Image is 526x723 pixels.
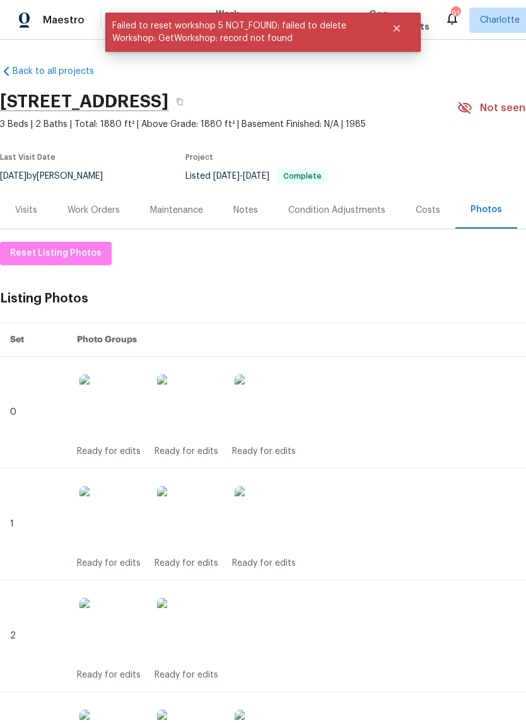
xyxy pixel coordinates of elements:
span: Listed [185,172,328,181]
div: Ready for edits [155,669,218,681]
span: Geo Assignments [369,8,430,33]
div: Ready for edits [77,557,141,570]
button: Copy Address [168,90,191,113]
div: Ready for edits [232,445,296,458]
div: Costs [416,204,440,217]
span: - [213,172,269,181]
div: 91 [451,8,460,20]
div: Visits [15,204,37,217]
span: Reset Listing Photos [10,246,102,261]
span: Work Orders [216,8,248,33]
div: Ready for edits [77,445,141,458]
div: Ready for edits [232,557,296,570]
div: Ready for edits [155,557,218,570]
div: Ready for edits [155,445,218,458]
span: [DATE] [213,172,240,181]
div: Work Orders [67,204,120,217]
span: Charlotte [480,14,520,27]
div: Notes [233,204,258,217]
span: Project [185,153,213,161]
span: [DATE] [243,172,269,181]
span: Maestro [43,14,85,27]
button: Close [376,16,418,41]
span: Complete [278,172,327,180]
span: Failed to reset workshop 5 NOT_FOUND: failed to delete Workshop: GetWorkshop: record not found [105,13,376,52]
div: Condition Adjustments [288,204,385,217]
div: Ready for edits [77,669,141,681]
div: Photos [470,203,502,216]
div: Maintenance [150,204,203,217]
